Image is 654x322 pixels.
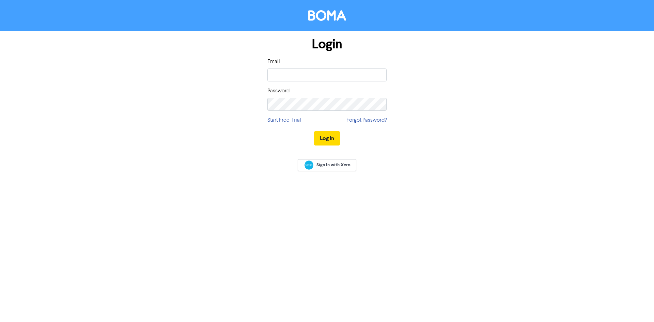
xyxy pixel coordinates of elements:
[267,87,290,95] label: Password
[267,58,280,66] label: Email
[346,116,387,124] a: Forgot Password?
[298,159,356,171] a: Sign In with Xero
[314,131,340,145] button: Log In
[305,160,313,170] img: Xero logo
[267,36,387,52] h1: Login
[267,116,301,124] a: Start Free Trial
[308,10,346,21] img: BOMA Logo
[316,162,351,168] span: Sign In with Xero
